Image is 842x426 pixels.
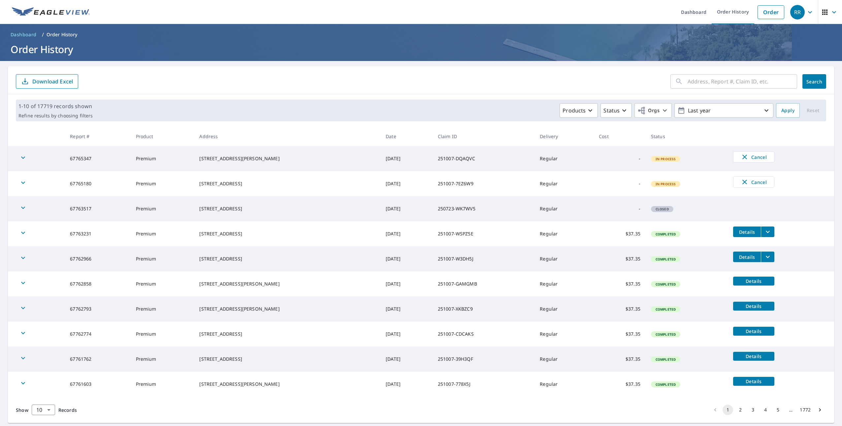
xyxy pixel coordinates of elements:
nav: breadcrumb [8,29,834,40]
td: $37.35 [594,372,646,397]
button: detailsBtn-67763231 [733,227,761,237]
td: [DATE] [380,246,433,271]
button: filesDropdownBtn-67763231 [761,227,774,237]
button: detailsBtn-67762858 [733,277,774,286]
div: [STREET_ADDRESS] [199,230,375,237]
nav: pagination navigation [709,405,826,415]
td: $37.35 [594,296,646,321]
td: Premium [131,146,194,171]
button: Go to next page [815,405,825,415]
span: Cancel [740,178,767,186]
span: Details [737,378,770,384]
th: Delivery [534,127,594,146]
span: Details [737,254,757,260]
div: [STREET_ADDRESS][PERSON_NAME] [199,306,375,312]
td: 251007-WSPZ5E [433,221,535,246]
button: Go to page 4 [760,405,771,415]
p: 1-10 of 17719 records shown [18,102,93,110]
button: page 1 [723,405,733,415]
div: [STREET_ADDRESS][PERSON_NAME] [199,281,375,287]
button: Status [600,103,632,118]
td: $37.35 [594,271,646,296]
td: [DATE] [380,321,433,347]
td: $37.35 [594,221,646,246]
span: Show [16,407,28,413]
span: Details [737,229,757,235]
td: 67761603 [65,372,130,397]
td: - [594,146,646,171]
div: [STREET_ADDRESS][PERSON_NAME] [199,155,375,162]
h1: Order History [8,43,834,56]
span: Search [808,78,821,85]
td: Regular [534,321,594,347]
span: Completed [652,382,680,387]
span: Completed [652,257,680,261]
span: Details [737,353,770,359]
th: Product [131,127,194,146]
button: detailsBtn-67762793 [733,302,774,311]
td: Regular [534,372,594,397]
span: Details [737,303,770,309]
button: filesDropdownBtn-67762966 [761,252,774,262]
td: 251007-778X5J [433,372,535,397]
td: 67761762 [65,347,130,372]
div: RR [790,5,805,19]
p: Status [603,106,620,114]
span: Dashboard [11,31,37,38]
span: Completed [652,332,680,337]
td: - [594,196,646,221]
button: Search [802,74,826,89]
button: Go to page 3 [748,405,758,415]
button: Last year [674,103,773,118]
td: Premium [131,372,194,397]
td: [DATE] [380,372,433,397]
td: $37.35 [594,246,646,271]
td: 251007-GAMGMB [433,271,535,296]
td: 251007-7EZ6W9 [433,171,535,196]
span: Completed [652,357,680,362]
button: Cancel [733,176,774,188]
button: detailsBtn-67761603 [733,377,774,386]
th: Date [380,127,433,146]
span: Apply [781,106,794,115]
th: Status [646,127,728,146]
button: Products [560,103,598,118]
th: Report # [65,127,130,146]
img: EV Logo [12,7,90,17]
td: Premium [131,196,194,221]
button: Download Excel [16,74,78,89]
button: Go to page 1772 [798,405,813,415]
td: [DATE] [380,146,433,171]
button: Go to page 2 [735,405,746,415]
button: detailsBtn-67761762 [733,352,774,361]
a: Order [758,5,784,19]
td: 67763231 [65,221,130,246]
td: [DATE] [380,171,433,196]
th: Claim ID [433,127,535,146]
span: Details [737,328,770,334]
td: 67763517 [65,196,130,221]
td: Regular [534,347,594,372]
td: 251007-39H3QF [433,347,535,372]
button: Orgs [634,103,672,118]
td: 67762774 [65,321,130,347]
td: Premium [131,246,194,271]
td: 67765347 [65,146,130,171]
td: Regular [534,171,594,196]
td: Regular [534,221,594,246]
td: $37.35 [594,347,646,372]
p: Products [563,106,586,114]
div: [STREET_ADDRESS][PERSON_NAME] [199,381,375,387]
td: [DATE] [380,271,433,296]
span: Closed [652,207,673,211]
span: Orgs [637,106,660,115]
div: Show 10 records [32,405,55,415]
div: [STREET_ADDRESS] [199,256,375,262]
td: Regular [534,146,594,171]
td: 251007-DQAQVC [433,146,535,171]
div: [STREET_ADDRESS] [199,180,375,187]
span: In Process [652,157,680,161]
div: [STREET_ADDRESS] [199,205,375,212]
span: Details [737,278,770,284]
button: Cancel [733,151,774,163]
